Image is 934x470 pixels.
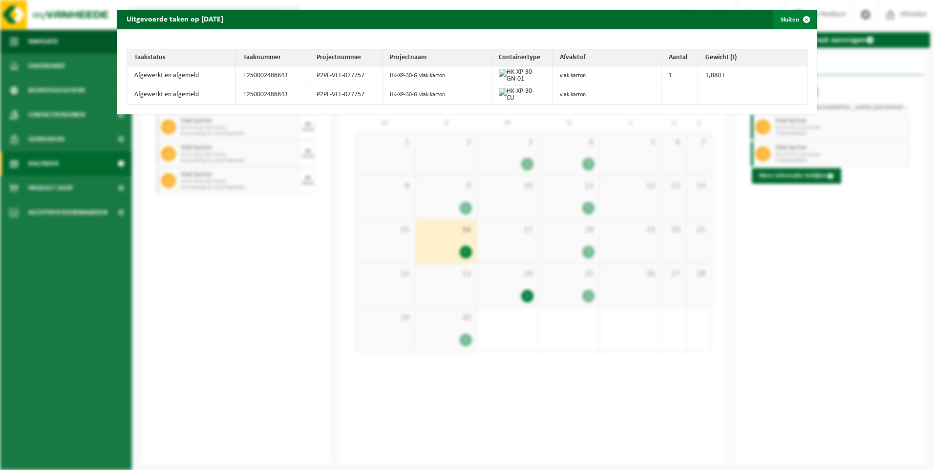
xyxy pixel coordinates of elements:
[309,49,382,66] th: Projectnummer
[491,49,552,66] th: Containertype
[127,49,236,66] th: Taakstatus
[698,66,807,85] td: 1,880 t
[552,85,661,104] td: vlak karton
[236,49,309,66] th: Taaknummer
[309,85,382,104] td: P2PL-VEL-077757
[117,10,233,28] h2: Uitgevoerde taken op [DATE]
[661,49,698,66] th: Aantal
[698,49,807,66] th: Gewicht (t)
[127,85,236,104] td: Afgewerkt en afgemeld
[382,85,491,104] td: HK-XP-30-G vlak karton
[499,69,540,83] img: HK-XP-30-GN-01
[499,88,540,102] img: HK-XP-30-CU
[382,66,491,85] td: HK-XP-30-G vlak karton
[236,85,309,104] td: T250002486843
[309,66,382,85] td: P2PL-VEL-077757
[661,66,698,85] td: 1
[552,66,661,85] td: vlak karton
[552,49,661,66] th: Afvalstof
[127,66,236,85] td: Afgewerkt en afgemeld
[236,66,309,85] td: T250002486843
[382,49,491,66] th: Projectnaam
[773,10,816,29] button: Sluiten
